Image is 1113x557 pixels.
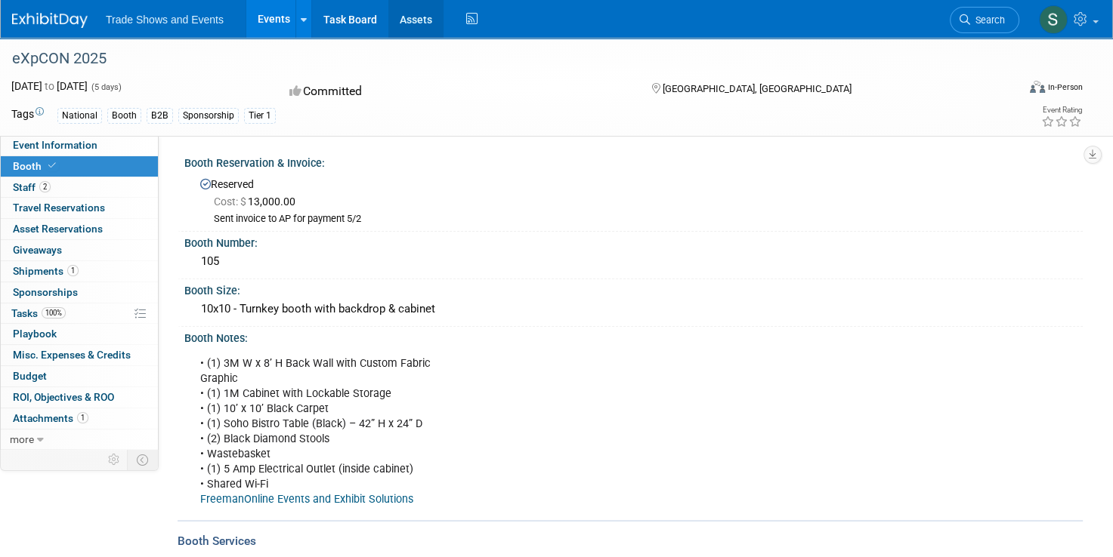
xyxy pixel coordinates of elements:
[196,250,1071,273] div: 105
[285,78,627,105] div: Committed
[11,307,66,319] span: Tasks
[184,279,1083,298] div: Booth Size:
[1,261,158,282] a: Shipments1
[196,297,1071,321] div: 10x10 - Turnkey booth with backdrop & cabinet
[11,80,88,92] span: [DATE] [DATE]
[39,181,51,192] span: 2
[13,202,105,214] span: Travel Reservations
[970,14,1005,26] span: Search
[1,240,158,260] a: Giveaways
[13,391,114,403] span: ROI, Objectives & ROO
[1039,5,1068,34] img: Simona Daneshfar
[1,156,158,177] a: Booth
[106,14,224,26] span: Trade Shows and Events
[107,108,141,124] div: Booth
[48,162,56,170] i: Booth reservation complete
[12,13,88,28] img: ExhibitDay
[214,213,1071,226] div: Sent invoice to AP for payment 5/2
[244,108,276,124] div: Tier 1
[214,195,248,208] span: Cost: $
[13,244,62,256] span: Giveaways
[101,450,128,469] td: Personalize Event Tab Strip
[1,408,158,429] a: Attachments1
[196,173,1071,226] div: Reserved
[13,160,59,172] span: Booth
[184,232,1083,251] div: Booth Number:
[90,82,122,92] span: (5 days)
[1041,106,1082,114] div: Event Rating
[42,80,57,92] span: to
[13,349,131,361] span: Misc. Expenses & Credits
[13,265,79,277] span: Shipments
[13,412,88,424] span: Attachments
[128,450,159,469] td: Toggle Event Tabs
[13,370,47,382] span: Budget
[13,328,57,340] span: Playbook
[42,307,66,319] span: 100%
[10,433,34,445] span: more
[178,108,239,124] div: Sponsorship
[1,345,158,365] a: Misc. Expenses & Credits
[67,265,79,276] span: 1
[923,78,1083,101] div: Event Format
[13,286,78,298] span: Sponsorships
[1,429,158,450] a: more
[200,493,413,506] a: FreemanOnline Events and Exhibit Solutions
[57,108,102,124] div: National
[663,83,852,94] span: [GEOGRAPHIC_DATA], [GEOGRAPHIC_DATA]
[147,108,173,124] div: B2B
[1,366,158,386] a: Budget
[1,324,158,344] a: Playbook
[13,223,103,235] span: Asset Reservations
[1,219,158,239] a: Asset Reservations
[1,135,158,155] a: Event Information
[1,387,158,408] a: ROI, Objectives & ROO
[13,181,51,193] span: Staff
[1,198,158,218] a: Travel Reservations
[77,412,88,423] span: 1
[7,45,991,72] div: eXpCON 2025
[1,303,158,324] a: Tasks100%
[1030,81,1045,93] img: Format-Inperson.png
[1,177,158,198] a: Staff2
[13,139,97,151] span: Event Information
[11,106,44,124] td: Tags
[184,327,1083,346] div: Booth Notes:
[184,152,1083,171] div: Booth Reservation & Invoice:
[950,7,1019,33] a: Search
[178,533,1083,549] div: Booth Services
[190,349,909,515] div: • (1) 3M W x 8’ H Back Wall with Custom Fabric Graphic • (1) 1M Cabinet with Lockable Storage • (...
[214,195,301,208] span: 13,000.00
[1047,82,1083,93] div: In-Person
[1,282,158,303] a: Sponsorships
